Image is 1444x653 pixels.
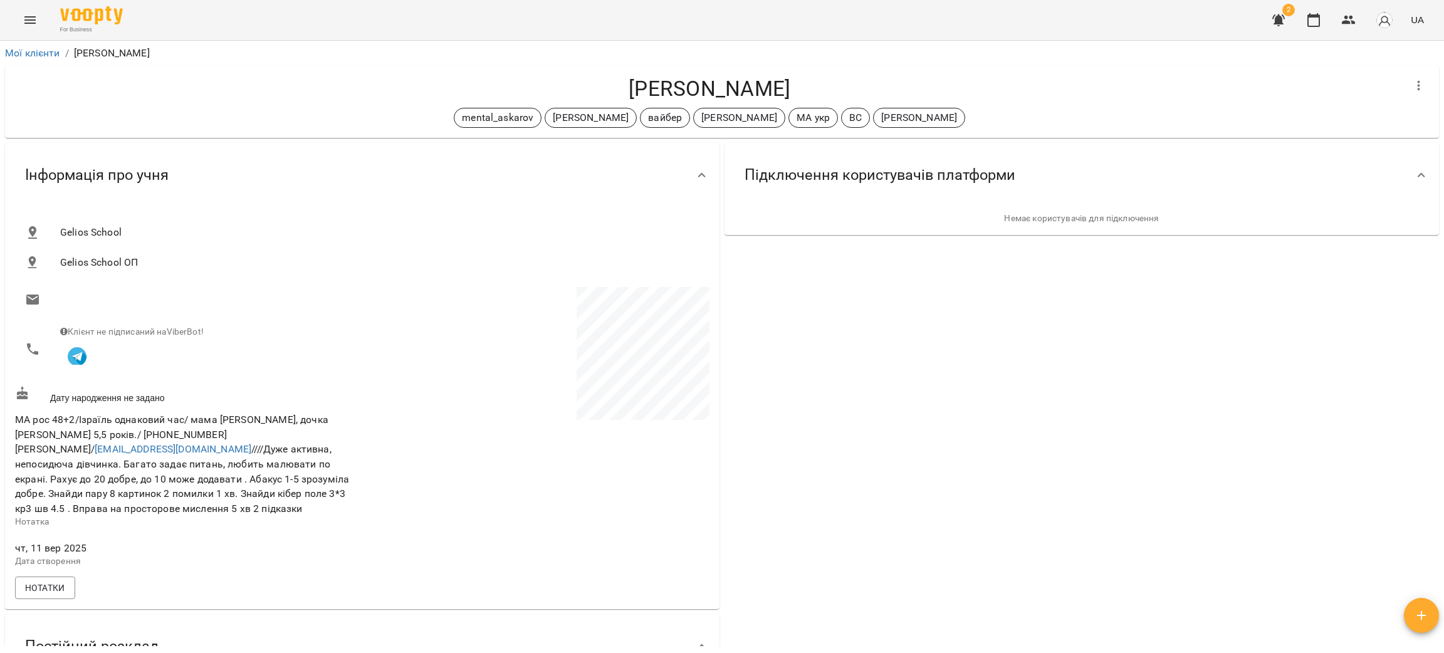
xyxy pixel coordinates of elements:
button: Menu [15,5,45,35]
a: Мої клієнти [5,47,60,59]
button: Клієнт підписаний на VooptyBot [60,338,94,372]
p: вайбер [648,110,682,125]
span: Gelios School [60,225,699,240]
div: mental_askarov [454,108,541,128]
span: Інформація про учня [25,165,169,185]
div: вайбер [640,108,690,128]
p: [PERSON_NAME] [553,110,629,125]
span: Клієнт не підписаний на ViberBot! [60,326,204,337]
p: [PERSON_NAME] [881,110,957,125]
h4: [PERSON_NAME] [15,76,1404,102]
li: / [65,46,69,61]
span: UA [1411,13,1424,26]
p: mental_askarov [462,110,533,125]
div: ВС [841,108,870,128]
span: Підключення користувачів платформи [745,165,1015,185]
p: Дата створення [15,555,360,568]
div: [PERSON_NAME] [545,108,637,128]
p: Нотатка [15,516,360,528]
p: [PERSON_NAME] [701,110,777,125]
div: Дату народження не задано [13,384,362,407]
p: МА укр [797,110,830,125]
div: [PERSON_NAME] [693,108,785,128]
div: [PERSON_NAME] [873,108,965,128]
span: чт, 11 вер 2025 [15,541,360,556]
span: МА рос 48+2/Ізраїль однаковий час/ мама [PERSON_NAME], дочка [PERSON_NAME] 5,5 років./ [PHONE_NUM... [15,414,349,514]
img: Telegram [68,347,86,366]
span: For Business [60,26,123,34]
img: avatar_s.png [1376,11,1393,29]
button: Нотатки [15,577,75,599]
span: 2 [1282,4,1295,16]
a: [EMAIL_ADDRESS][DOMAIN_NAME] [95,443,251,455]
img: Voopty Logo [60,6,123,24]
div: МА укр [788,108,838,128]
div: Інформація про учня [5,143,719,207]
span: Нотатки [25,580,65,595]
span: Gelios School ОП [60,255,699,270]
p: [PERSON_NAME] [74,46,150,61]
div: Підключення користувачів платформи [725,143,1439,207]
nav: breadcrumb [5,46,1439,61]
p: Немає користувачів для підключення [735,212,1429,225]
button: UA [1406,8,1429,31]
p: ВС [849,110,862,125]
